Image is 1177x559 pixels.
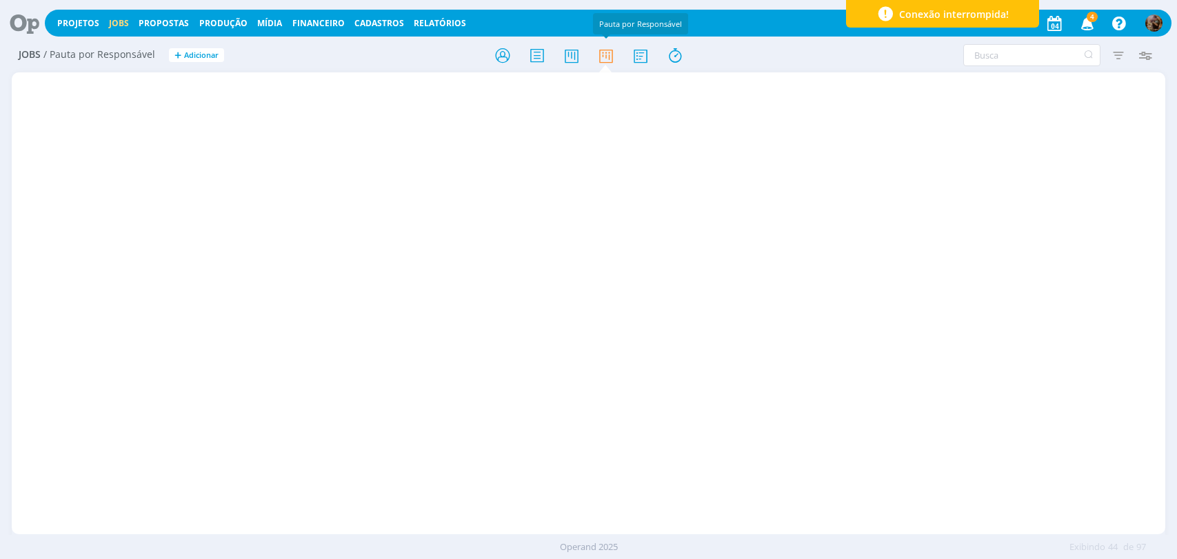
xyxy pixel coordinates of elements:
[134,18,193,29] button: Propostas
[593,13,688,34] div: Pauta por Responsável
[139,17,189,29] span: Propostas
[253,18,286,29] button: Mídia
[257,17,282,29] a: Mídia
[414,17,466,29] a: Relatórios
[43,49,155,61] span: / Pauta por Responsável
[19,49,41,61] span: Jobs
[105,18,133,29] button: Jobs
[292,17,345,29] a: Financeiro
[174,48,181,63] span: +
[410,18,470,29] button: Relatórios
[350,18,408,29] button: Cadastros
[1145,14,1163,32] img: A
[1087,12,1098,22] span: 4
[288,18,349,29] button: Financeiro
[57,17,99,29] a: Projetos
[899,7,1009,21] span: Conexão interrompida!
[53,18,103,29] button: Projetos
[184,51,219,60] span: Adicionar
[199,17,248,29] a: Produção
[109,17,129,29] a: Jobs
[1145,11,1163,35] button: A
[963,44,1100,66] input: Busca
[1072,11,1100,36] button: 4
[195,18,252,29] button: Produção
[354,17,404,29] span: Cadastros
[169,48,224,63] button: +Adicionar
